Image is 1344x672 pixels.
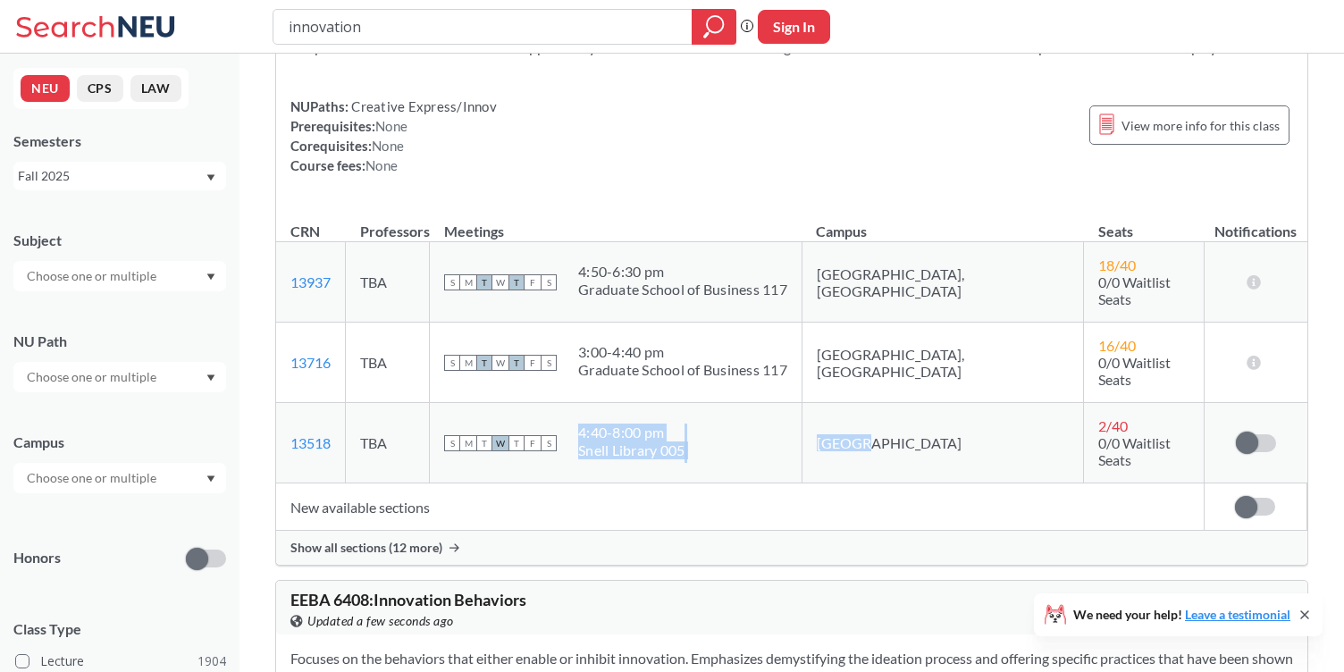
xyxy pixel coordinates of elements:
td: [GEOGRAPHIC_DATA] [802,403,1083,483]
div: Graduate School of Business 117 [578,361,787,379]
div: Subject [13,231,226,250]
th: Campus [802,204,1083,242]
div: magnifying glass [692,9,736,45]
div: Graduate School of Business 117 [578,281,787,298]
div: 4:50 - 6:30 pm [578,263,787,281]
span: T [476,274,492,290]
span: Class Type [13,619,226,639]
span: None [365,157,398,173]
div: Semesters [13,131,226,151]
a: 13518 [290,434,331,451]
a: Leave a testimonial [1185,607,1290,622]
div: CRN [290,222,320,241]
span: M [460,274,476,290]
span: S [541,355,557,371]
div: Fall 2025 [18,166,205,186]
span: 1904 [197,651,226,671]
td: [GEOGRAPHIC_DATA], [GEOGRAPHIC_DATA] [802,242,1083,323]
span: T [508,435,525,451]
div: NU Path [13,332,226,351]
div: Show all sections (12 more) [276,531,1307,565]
a: 13716 [290,354,331,371]
button: CPS [77,75,123,102]
span: F [525,355,541,371]
span: W [492,274,508,290]
span: We need your help! [1073,609,1290,621]
div: Dropdown arrow [13,463,226,493]
th: Seats [1084,204,1205,242]
span: W [492,435,508,451]
span: 0/0 Waitlist Seats [1098,273,1171,307]
span: M [460,355,476,371]
div: 4:40 - 8:00 pm [578,424,685,441]
span: T [508,274,525,290]
span: S [444,274,460,290]
th: Notifications [1204,204,1306,242]
span: S [444,435,460,451]
div: Dropdown arrow [13,362,226,392]
svg: Dropdown arrow [206,273,215,281]
div: 3:00 - 4:40 pm [578,343,787,361]
button: NEU [21,75,70,102]
div: Snell Library 005 [578,441,685,459]
div: Campus [13,433,226,452]
svg: Dropdown arrow [206,374,215,382]
span: S [444,355,460,371]
div: Fall 2025Dropdown arrow [13,162,226,190]
button: Sign In [758,10,830,44]
td: [GEOGRAPHIC_DATA], [GEOGRAPHIC_DATA] [802,323,1083,403]
td: TBA [346,242,430,323]
span: M [460,435,476,451]
td: TBA [346,403,430,483]
svg: magnifying glass [703,14,725,39]
span: W [492,355,508,371]
svg: Dropdown arrow [206,174,215,181]
th: Meetings [430,204,802,242]
span: None [372,138,404,154]
span: 16 / 40 [1098,337,1136,354]
span: 0/0 Waitlist Seats [1098,354,1171,388]
span: Show all sections (12 more) [290,540,442,556]
th: Professors [346,204,430,242]
div: Dropdown arrow [13,261,226,291]
span: None [375,118,407,134]
button: LAW [130,75,181,102]
span: 0/0 Waitlist Seats [1098,434,1171,468]
span: S [541,274,557,290]
span: 18 / 40 [1098,256,1136,273]
span: View more info for this class [1121,114,1280,137]
svg: Dropdown arrow [206,475,215,483]
a: 13937 [290,273,331,290]
span: F [525,274,541,290]
span: S [541,435,557,451]
span: T [508,355,525,371]
input: Choose one or multiple [18,467,168,489]
input: Class, professor, course number, "phrase" [287,12,679,42]
td: TBA [346,323,430,403]
div: NUPaths: Prerequisites: Corequisites: Course fees: [290,97,497,175]
span: T [476,435,492,451]
span: F [525,435,541,451]
span: T [476,355,492,371]
span: Updated a few seconds ago [307,611,454,631]
input: Choose one or multiple [18,366,168,388]
td: New available sections [276,483,1204,531]
span: EEBA 6408 : Innovation Behaviors [290,590,526,609]
span: 2 / 40 [1098,417,1128,434]
span: Creative Express/Innov [349,98,497,114]
p: Honors [13,548,61,568]
input: Choose one or multiple [18,265,168,287]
